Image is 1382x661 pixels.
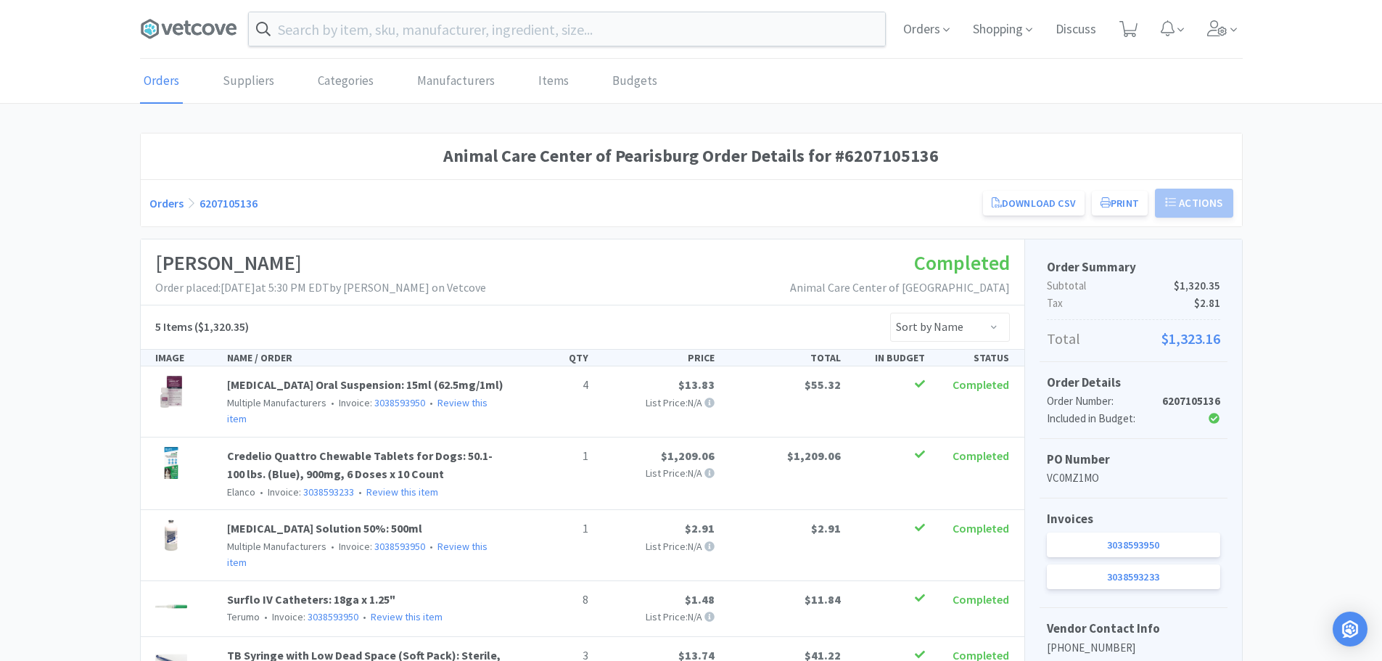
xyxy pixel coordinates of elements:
span: Invoice: [326,396,425,409]
a: Surflo IV Catheters: 18ga x 1.25" [227,592,395,607]
span: Completed [953,377,1009,392]
p: Tax [1047,295,1220,312]
p: VC0MZ1MO [1047,469,1220,487]
span: $1,209.06 [787,448,841,463]
div: Included in Budget: [1047,410,1162,427]
a: Suppliers [219,59,278,104]
a: Orders [140,59,183,104]
span: • [356,485,364,498]
button: Print [1092,191,1148,215]
span: Multiple Manufacturers [227,396,326,409]
span: • [262,610,270,623]
span: Completed [953,521,1009,535]
a: Budgets [609,59,661,104]
p: [PHONE_NUMBER] [1047,639,1220,657]
span: Completed [953,448,1009,463]
span: Elanco [227,485,255,498]
img: 785d58aa814b4d8ea9379208a526b59c_56167.jpeg [155,520,187,551]
div: IMAGE [149,350,222,366]
h5: Vendor Contact Info [1047,619,1220,639]
a: Download CSV [983,191,1085,215]
a: 3038593233 [303,485,354,498]
p: 1 [516,520,588,538]
a: 6207105136 [200,196,258,210]
span: Completed [953,592,1009,607]
span: $13.83 [678,377,715,392]
span: $2.91 [811,521,841,535]
p: List Price: N/A [600,538,715,554]
a: [MEDICAL_DATA] Solution 50%: 500ml [227,521,422,535]
p: 1 [516,447,588,466]
span: Completed [914,250,1010,276]
p: 4 [516,376,588,395]
a: [MEDICAL_DATA] Oral Suspension: 15ml (62.5mg/1ml) [227,377,503,392]
h5: Order Details [1047,373,1220,393]
div: NAME / ORDER [221,350,510,366]
p: Animal Care Center of [GEOGRAPHIC_DATA] [790,279,1010,297]
span: $2.81 [1194,295,1220,312]
p: Subtotal [1047,277,1220,295]
p: Total [1047,327,1220,350]
p: List Price: N/A [600,465,715,481]
span: • [427,396,435,409]
span: $1,320.35 [1174,277,1220,295]
img: 1425c5ad42cb48dcaa806bdb79a31547_777239.jpeg [155,447,187,479]
h1: Animal Care Center of Pearisburg Order Details for #6207105136 [149,142,1233,170]
span: • [427,540,435,553]
h5: Invoices [1047,509,1220,529]
span: Invoice: [255,485,354,498]
input: Search by item, sku, manufacturer, ingredient, size... [249,12,885,46]
span: $1,209.06 [661,448,715,463]
h1: [PERSON_NAME] [155,247,486,279]
span: $55.32 [805,377,841,392]
span: $1,323.16 [1161,327,1220,350]
div: IN BUDGET [847,350,931,366]
h5: PO Number [1047,450,1220,469]
span: $2.91 [685,521,715,535]
div: TOTAL [720,350,847,366]
span: $1.48 [685,592,715,607]
span: Multiple Manufacturers [227,540,326,553]
img: 927aa15bc30e4f938c268ab41272f60d_494029.jpeg [155,376,187,408]
h5: ($1,320.35) [155,318,249,337]
span: • [329,540,337,553]
a: 3038593233 [1047,564,1220,589]
span: • [361,610,369,623]
a: 3038593950 [308,610,358,623]
span: Invoice: [326,540,425,553]
a: Review this item [366,485,438,498]
p: Order placed: [DATE] at 5:30 PM EDT by [PERSON_NAME] on Vetcove [155,279,486,297]
div: QTY [510,350,594,366]
span: $11.84 [805,592,841,607]
div: Open Intercom Messenger [1333,612,1367,646]
a: Review this item [371,610,443,623]
span: • [329,396,337,409]
p: List Price: N/A [600,609,715,625]
a: 3038593950 [1047,533,1220,557]
a: Credelio Quattro Chewable Tablets for Dogs: 50.1-100 lbs. (Blue), 900mg, 6 Doses x 10 Count [227,448,493,482]
p: List Price: N/A [600,395,715,411]
img: dcdcbda8f72b46199f7bb70d59a9858b_67092.jpeg [155,591,187,623]
div: PRICE [594,350,720,366]
strong: 6207105136 [1162,394,1220,408]
span: Terumo [227,610,260,623]
a: Items [535,59,572,104]
a: Manufacturers [414,59,498,104]
div: Order Number: [1047,393,1162,410]
a: 3038593950 [374,540,425,553]
p: 8 [516,591,588,609]
span: Invoice: [260,610,358,623]
h5: Order Summary [1047,258,1220,277]
a: Discuss [1050,23,1102,36]
span: • [258,485,266,498]
a: 3038593950 [374,396,425,409]
div: STATUS [931,350,1015,366]
a: Orders [149,196,184,210]
a: Categories [314,59,377,104]
span: 5 Items [155,319,192,334]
